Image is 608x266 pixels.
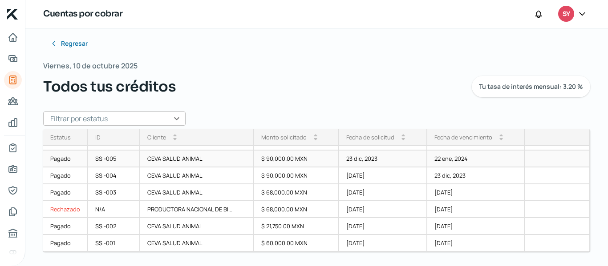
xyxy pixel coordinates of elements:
div: SSI-003 [88,184,140,201]
a: Adelantar facturas [4,50,22,67]
a: Buró de crédito [4,224,22,242]
a: Pago a proveedores [4,92,22,110]
a: Representantes [4,182,22,199]
span: Tu tasa de interés mensual: 3.20 % [479,83,583,90]
span: Todos tus créditos [43,76,176,97]
i: arrow_drop_down [401,137,405,141]
h1: Cuentas por cobrar [43,8,122,20]
div: $ 90,000.00 MXN [254,167,339,184]
a: Pagado [43,151,88,167]
div: [DATE] [427,184,525,201]
a: Referencias [4,246,22,263]
a: Documentos [4,203,22,221]
div: $ 60,000.00 MXN [254,235,339,252]
a: Pagado [43,235,88,252]
div: CEVA SALUD ANIMAL [140,167,254,184]
a: Pagado [43,167,88,184]
i: arrow_drop_down [173,137,177,141]
div: $ 68,000.00 MXN [254,201,339,218]
div: [DATE] [427,201,525,218]
a: Tus créditos [4,71,22,89]
div: [DATE] [339,201,427,218]
div: [DATE] [339,167,427,184]
a: Mi contrato [4,139,22,157]
a: Rechazado [43,201,88,218]
div: 22 ene, 2024 [427,151,525,167]
div: PRODUCTORA NACIONAL DE BI... [140,201,254,218]
div: [DATE] [427,218,525,235]
div: ID [95,133,101,141]
div: SSI-001 [88,235,140,252]
div: CEVA SALUD ANIMAL [140,151,254,167]
div: CEVA SALUD ANIMAL [140,218,254,235]
div: [DATE] [339,235,427,252]
span: Viernes, 10 de octubre 2025 [43,60,138,72]
a: Mis finanzas [4,114,22,131]
div: 23 dic, 2023 [339,151,427,167]
span: SY [563,9,570,20]
div: SSI-004 [88,167,140,184]
div: CEVA SALUD ANIMAL [140,184,254,201]
div: Estatus [50,133,71,141]
a: Pagado [43,184,88,201]
div: Fecha de solicitud [346,133,394,141]
a: Pagado [43,218,88,235]
div: CEVA SALUD ANIMAL [140,235,254,252]
div: N/A [88,201,140,218]
div: [DATE] [339,184,427,201]
div: SSI-002 [88,218,140,235]
button: Regresar [43,35,95,52]
div: 23 dic, 2023 [427,167,525,184]
i: arrow_drop_down [314,137,317,141]
div: Monto solicitado [261,133,307,141]
div: Cliente [147,133,166,141]
i: arrow_drop_down [499,137,503,141]
div: Fecha de vencimiento [434,133,492,141]
div: [DATE] [427,235,525,252]
div: $ 68,000.00 MXN [254,184,339,201]
div: $ 21,750.00 MXN [254,218,339,235]
div: SSI-005 [88,151,140,167]
div: [DATE] [339,218,427,235]
span: Regresar [61,40,88,47]
a: Información general [4,160,22,178]
a: Inicio [4,28,22,46]
div: $ 90,000.00 MXN [254,151,339,167]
